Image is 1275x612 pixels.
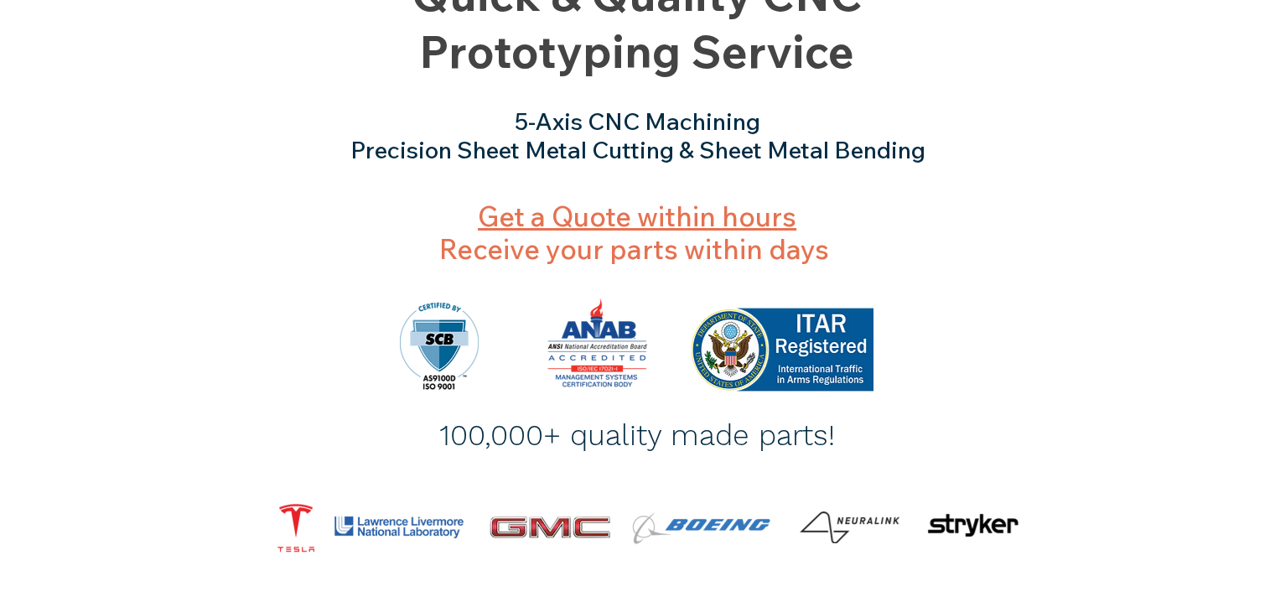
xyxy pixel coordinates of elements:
[334,515,464,540] img: LLNL-logo.png
[242,492,350,563] img: Tesla,_Inc.-Logo.wine.png
[800,511,899,543] img: Neuralink_Logo.png
[480,508,619,547] img: gmc-logo.png
[629,509,774,547] img: 58ee8d113545163ec1942cd3.png
[915,486,1031,564] img: Stryker_Corporation-Logo.wine.png
[478,200,796,233] a: Get a Quote within hours
[350,106,925,164] span: 5-Axis CNC Machining Precision Sheet Metal Cutting & Sheet Metal Bending
[692,308,873,392] img: ITAR Registered.png
[541,294,656,392] img: ANAB-MS-CB-3C.png
[400,303,479,392] img: AS9100D and ISO 9001 Mark.png
[439,200,829,265] span: Receive your parts within days
[439,418,835,453] span: 100,000+ quality made parts!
